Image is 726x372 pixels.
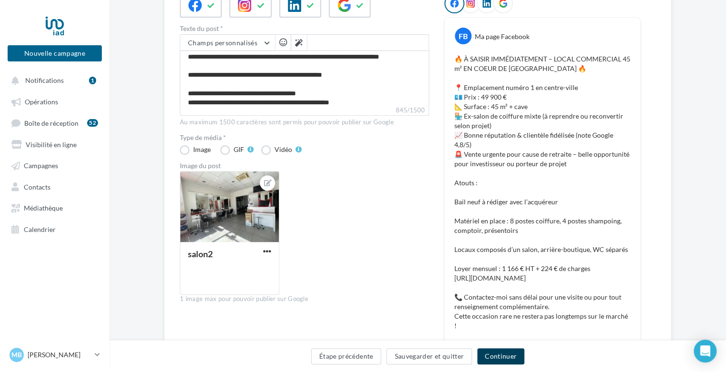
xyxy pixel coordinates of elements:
[188,39,257,47] span: Champs personnalisés
[24,182,50,191] span: Contacts
[454,54,630,331] p: 🔥 À SAISIR IMMÉDIATEMENT – LOCAL COMMERCIAL 45 m² EN COEUR DE [GEOGRAPHIC_DATA] 🔥 📍 Emplacement n...
[694,340,716,362] div: Open Intercom Messenger
[25,76,64,84] span: Notifications
[193,146,211,153] div: Image
[6,114,104,131] a: Boîte de réception52
[6,92,104,110] a: Opérations
[6,135,104,152] a: Visibilité en ligne
[311,348,382,364] button: Étape précédente
[180,134,429,141] label: Type de média *
[180,35,275,51] button: Champs personnalisés
[24,204,63,212] span: Médiathèque
[6,199,104,216] a: Médiathèque
[24,225,56,233] span: Calendrier
[475,32,530,41] div: Ma page Facebook
[180,118,429,127] div: Au maximum 1500 caractères sont permis pour pouvoir publier sur Google
[8,346,102,364] a: MB [PERSON_NAME]
[188,249,213,259] div: salon2
[180,25,429,32] label: Texte du post *
[26,140,77,148] span: Visibilité en ligne
[6,178,104,195] a: Contacts
[89,77,96,84] div: 1
[275,146,292,153] div: Vidéo
[180,105,429,116] label: 845/1500
[28,350,91,360] p: [PERSON_NAME]
[8,45,102,61] button: Nouvelle campagne
[180,162,429,169] div: Image du post
[6,220,104,237] a: Calendrier
[6,71,100,89] button: Notifications 1
[87,119,98,127] div: 52
[180,295,429,303] div: 1 image max pour pouvoir publier sur Google
[455,28,471,44] div: FB
[477,348,524,364] button: Continuer
[25,98,58,106] span: Opérations
[24,119,78,127] span: Boîte de réception
[386,348,472,364] button: Sauvegarder et quitter
[24,161,58,170] span: Campagnes
[234,146,244,153] div: GIF
[6,156,104,173] a: Campagnes
[11,350,22,360] span: MB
